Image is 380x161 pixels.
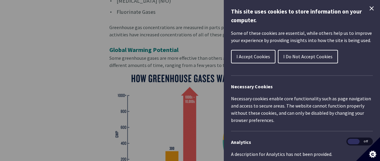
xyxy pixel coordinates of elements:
[356,137,380,161] button: Set cookie preferences
[231,95,373,124] p: Necessary cookies enable core functionality such as page navigation and access to secure areas. T...
[368,5,375,12] button: Close Cookie Control
[231,7,373,25] h1: This site uses cookies to store information on your computer.
[348,139,360,144] span: On
[283,53,333,59] span: I Do Not Accept Cookies
[236,53,270,59] span: I Accept Cookies
[231,50,275,63] button: I Accept Cookies
[278,50,338,63] button: I Do Not Accept Cookies
[231,83,373,90] h2: Necessary Cookies
[231,138,373,146] h3: Analytics
[231,29,373,44] p: Some of these cookies are essential, while others help us to improve your experience by providing...
[231,150,373,158] p: A description for Analytics has not been provided.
